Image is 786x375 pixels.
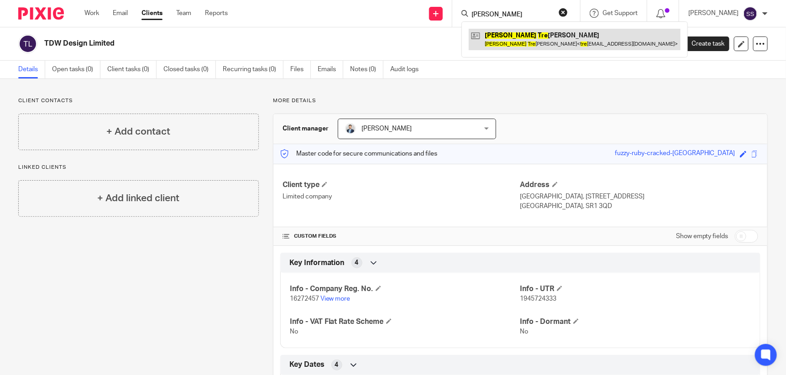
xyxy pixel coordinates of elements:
[107,61,157,78] a: Client tasks (0)
[559,8,568,17] button: Clear
[355,258,359,267] span: 4
[18,97,259,104] p: Client contacts
[335,360,339,370] span: 4
[18,164,259,171] p: Linked clients
[289,360,325,370] span: Key Dates
[520,202,758,211] p: [GEOGRAPHIC_DATA], SR1 3QD
[84,9,99,18] a: Work
[676,232,728,241] label: Show empty fields
[520,284,751,294] h4: Info - UTR
[18,61,45,78] a: Details
[471,11,553,19] input: Search
[176,9,191,18] a: Team
[350,61,383,78] a: Notes (0)
[205,9,228,18] a: Reports
[141,9,162,18] a: Clients
[743,6,758,21] img: svg%3E
[362,125,412,132] span: [PERSON_NAME]
[283,192,520,201] p: Limited company
[290,317,520,327] h4: Info - VAT Flat Rate Scheme
[688,9,739,18] p: [PERSON_NAME]
[318,61,343,78] a: Emails
[163,61,216,78] a: Closed tasks (0)
[283,124,329,133] h3: Client manager
[273,97,768,104] p: More details
[290,328,298,335] span: No
[520,317,751,327] h4: Info - Dormant
[290,296,319,302] span: 16272457
[44,39,539,48] h2: TDW Design Limited
[290,284,520,294] h4: Info - Company Reg. No.
[520,296,557,302] span: 1945724333
[283,233,520,240] h4: CUSTOM FIELDS
[289,258,345,268] span: Key Information
[615,149,735,159] div: fuzzy-ruby-cracked-[GEOGRAPHIC_DATA]
[320,296,351,302] a: View more
[106,125,170,139] h4: + Add contact
[603,10,638,16] span: Get Support
[390,61,425,78] a: Audit logs
[52,61,100,78] a: Open tasks (0)
[676,36,729,51] a: Create task
[520,180,758,190] h4: Address
[290,61,311,78] a: Files
[345,123,356,134] img: LinkedIn%20Profile.jpeg
[18,7,64,20] img: Pixie
[18,34,37,53] img: svg%3E
[280,149,438,158] p: Master code for secure communications and files
[283,180,520,190] h4: Client type
[520,192,758,201] p: [GEOGRAPHIC_DATA], [STREET_ADDRESS]
[520,328,529,335] span: No
[223,61,283,78] a: Recurring tasks (0)
[97,191,179,205] h4: + Add linked client
[113,9,128,18] a: Email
